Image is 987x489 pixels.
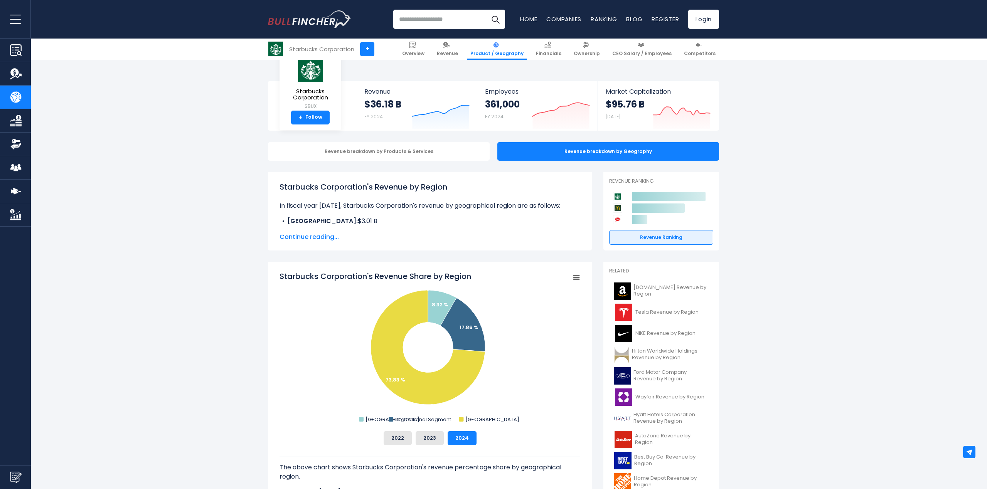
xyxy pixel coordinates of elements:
[286,103,335,110] small: SBUX
[613,192,622,201] img: Starbucks Corporation competitors logo
[448,431,477,445] button: 2024
[606,88,711,95] span: Market Capitalization
[364,88,470,95] span: Revenue
[467,39,527,60] a: Product / Geography
[614,452,632,469] img: BBY logo
[614,410,631,427] img: H logo
[485,113,504,120] small: FY 2024
[360,42,374,56] a: +
[520,15,537,23] a: Home
[536,50,561,57] span: Financials
[635,309,699,316] span: Tesla Revenue by Region
[570,39,603,60] a: Ownership
[635,433,709,446] span: AutoZone Revenue by Region
[365,416,419,423] text: [GEOGRAPHIC_DATA]
[609,302,713,323] a: Tesla Revenue by Region
[433,39,461,60] a: Revenue
[477,81,597,131] a: Employees 361,000 FY 2024
[280,232,580,242] span: Continue reading...
[384,431,412,445] button: 2022
[470,50,524,57] span: Product / Geography
[613,203,622,213] img: McDonald's Corporation competitors logo
[357,81,477,131] a: Revenue $36.18 B FY 2024
[437,50,458,57] span: Revenue
[609,450,713,471] a: Best Buy Co. Revenue by Region
[633,284,709,297] span: [DOMAIN_NAME] Revenue by Region
[609,386,713,408] a: Wayfair Revenue by Region
[280,181,580,193] h1: Starbucks Corporation's Revenue by Region
[652,15,679,23] a: Register
[614,431,633,448] img: AZO logo
[598,81,718,131] a: Market Capitalization $95.76 B [DATE]
[364,98,401,110] strong: $36.18 B
[591,15,617,23] a: Ranking
[465,416,519,423] text: [GEOGRAPHIC_DATA]
[632,348,709,361] span: Hilton Worldwide Holdings Revenue by Region
[416,431,444,445] button: 2023
[280,271,580,425] svg: Starbucks Corporation's Revenue Share by Region
[614,304,633,321] img: TSLA logo
[606,98,645,110] strong: $95.76 B
[614,388,633,406] img: W logo
[626,15,642,23] a: Blog
[399,39,428,60] a: Overview
[609,178,713,185] p: Revenue Ranking
[291,111,330,124] a: +Follow
[635,394,704,400] span: Wayfair Revenue by Region
[497,142,719,161] div: Revenue breakdown by Geography
[280,226,580,235] li: $6.46 B
[613,215,622,224] img: Yum! Brands competitors logo
[280,463,580,481] p: The above chart shows Starbucks Corporation's revenue percentage share by geographical region.
[609,39,675,60] a: CEO Salary / Employees
[280,201,580,210] p: In fiscal year [DATE], Starbucks Corporation's revenue by geographical region are as follows:
[432,301,448,308] text: 8.32 %
[297,57,324,82] img: SBUX logo
[634,454,709,467] span: Best Buy Co. Revenue by Region
[680,39,719,60] a: Competitors
[634,475,709,488] span: Home Depot Revenue by Region
[609,281,713,302] a: [DOMAIN_NAME] Revenue by Region
[614,346,630,363] img: HLT logo
[633,369,709,382] span: Ford Motor Company Revenue by Region
[285,56,335,111] a: Starbucks Corporation SBUX
[287,217,358,225] b: [GEOGRAPHIC_DATA]:
[606,113,620,120] small: [DATE]
[485,88,590,95] span: Employees
[688,10,719,29] a: Login
[609,230,713,245] a: Revenue Ranking
[268,42,283,56] img: SBUX logo
[612,50,672,57] span: CEO Salary / Employees
[268,142,490,161] div: Revenue breakdown by Products & Services
[364,113,383,120] small: FY 2024
[280,271,471,282] tspan: Starbucks Corporation's Revenue Share by Region
[684,50,716,57] span: Competitors
[546,15,581,23] a: Companies
[609,344,713,365] a: Hilton Worldwide Holdings Revenue by Region
[280,217,580,226] li: $3.01 B
[614,282,631,300] img: AMZN logo
[299,114,303,121] strong: +
[609,429,713,450] a: AutoZone Revenue by Region
[395,416,451,423] text: International Segment
[614,367,631,385] img: F logo
[633,412,709,425] span: Hyatt Hotels Corporation Revenue by Region
[609,268,713,274] p: Related
[286,88,335,101] span: Starbucks Corporation
[486,10,505,29] button: Search
[10,138,22,150] img: Ownership
[485,98,520,110] strong: 361,000
[460,324,478,331] text: 17.86 %
[532,39,565,60] a: Financials
[609,365,713,386] a: Ford Motor Company Revenue by Region
[609,323,713,344] a: NIKE Revenue by Region
[287,226,360,235] b: International Segment:
[268,10,351,28] img: Bullfincher logo
[635,330,696,337] span: NIKE Revenue by Region
[609,408,713,429] a: Hyatt Hotels Corporation Revenue by Region
[402,50,424,57] span: Overview
[386,376,405,383] text: 73.83 %
[268,10,351,28] a: Go to homepage
[289,45,354,54] div: Starbucks Corporation
[574,50,600,57] span: Ownership
[614,325,633,342] img: NKE logo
